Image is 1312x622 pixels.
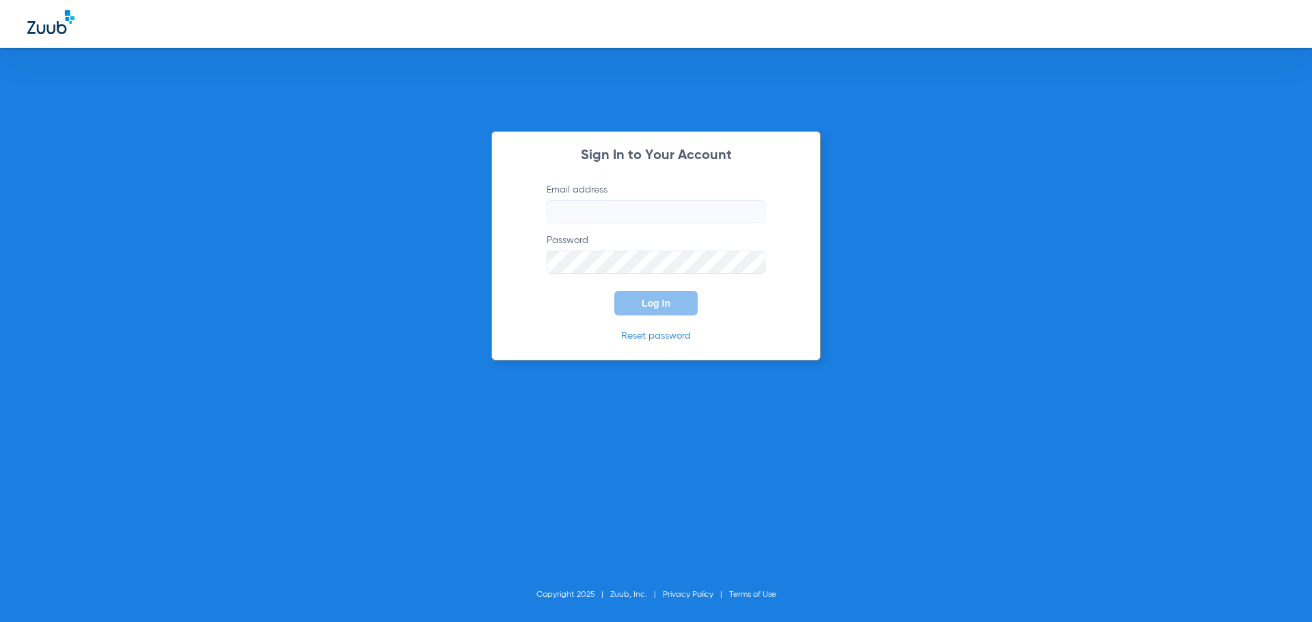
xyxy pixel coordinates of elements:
a: Reset password [621,331,691,341]
input: Email address [547,200,765,223]
img: Zuub Logo [27,10,74,34]
h2: Sign In to Your Account [526,149,786,162]
button: Log In [614,291,698,315]
label: Email address [547,183,765,223]
a: Terms of Use [729,591,776,599]
iframe: Chat Widget [1244,556,1312,622]
li: Copyright 2025 [536,588,610,602]
input: Password [547,251,765,274]
label: Password [547,234,765,274]
li: Zuub, Inc. [610,588,663,602]
a: Privacy Policy [663,591,713,599]
span: Log In [642,298,670,309]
